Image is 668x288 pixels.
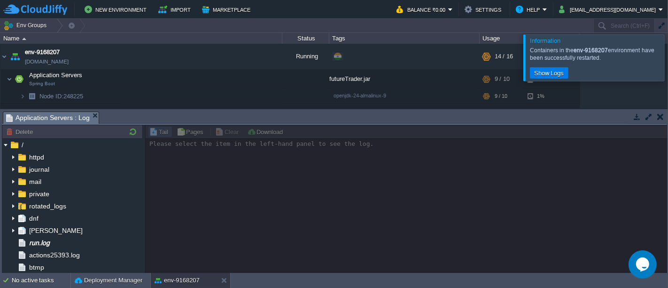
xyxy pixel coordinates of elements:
[329,70,480,88] div: futureTrader.jar
[202,4,253,15] button: Marketplace
[27,190,51,198] a: private
[282,44,329,69] div: Running
[25,89,39,104] img: AMDAwAAAACH5BAEAAAAALAAAAAABAAEAAAICRAEAOw==
[528,89,558,104] div: 1%
[28,72,84,79] a: Application ServersSpring Boot
[12,273,70,288] div: No active tasks
[3,19,50,32] button: Env Groups
[155,276,200,285] button: env-9168207
[330,33,479,44] div: Tags
[396,4,448,15] button: Balance ₹0.00
[28,71,84,79] span: Application Servers
[27,153,46,161] a: httpd
[20,141,25,149] a: /
[283,33,329,44] div: Status
[27,239,51,247] a: run.log
[75,276,142,285] button: Deployment Manager
[13,70,26,88] img: AMDAwAAAACH5BAEAAAAALAAAAAABAAEAAAICRAEAOw==
[29,81,55,87] span: Spring Boot
[8,44,22,69] img: AMDAwAAAACH5BAEAAAAALAAAAAABAAEAAAICRAEAOw==
[39,92,85,100] a: Node ID:248225
[6,112,90,124] span: Application Servers : Log
[85,4,149,15] button: New Environment
[39,107,77,115] a: Deployments
[20,89,25,104] img: AMDAwAAAACH5BAEAAAAALAAAAAABAAEAAAICRAEAOw==
[1,33,282,44] div: Name
[6,128,36,136] button: Delete
[39,93,63,100] span: Node ID:
[480,33,579,44] div: Usage
[530,47,662,62] div: Containers in the environment have been successfully restarted.
[27,202,68,210] a: rotated_logs
[530,37,560,44] span: Information
[0,44,8,69] img: AMDAwAAAACH5BAEAAAAALAAAAAABAAEAAAICRAEAOw==
[334,93,386,98] span: openjdk-24-almalinux-9
[629,250,659,279] iframe: chat widget
[516,4,543,15] button: Help
[7,70,12,88] img: AMDAwAAAACH5BAEAAAAALAAAAAABAAEAAAICRAEAOw==
[25,57,69,66] a: [DOMAIN_NAME]
[559,4,659,15] button: [EMAIL_ADDRESS][DOMAIN_NAME]
[27,226,84,235] a: [PERSON_NAME]
[158,4,194,15] button: Import
[27,263,46,272] a: btmp
[27,251,81,259] a: actions25393.log
[574,47,608,54] b: env-9168207
[22,38,26,40] img: AMDAwAAAACH5BAEAAAAALAAAAAABAAEAAAICRAEAOw==
[25,48,60,57] a: env-9168207
[27,165,51,174] a: journal
[3,4,67,16] img: CloudJiffy
[20,104,25,119] img: AMDAwAAAACH5BAEAAAAALAAAAAABAAEAAAICRAEAOw==
[465,4,504,15] button: Settings
[495,44,513,69] div: 14 / 16
[25,104,39,119] img: AMDAwAAAACH5BAEAAAAALAAAAAABAAEAAAICRAEAOw==
[495,70,510,88] div: 9 / 10
[39,92,85,100] span: 248225
[27,177,43,186] a: mail
[27,214,40,223] a: dnf
[531,69,567,77] button: Show Logs
[495,89,507,104] div: 9 / 10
